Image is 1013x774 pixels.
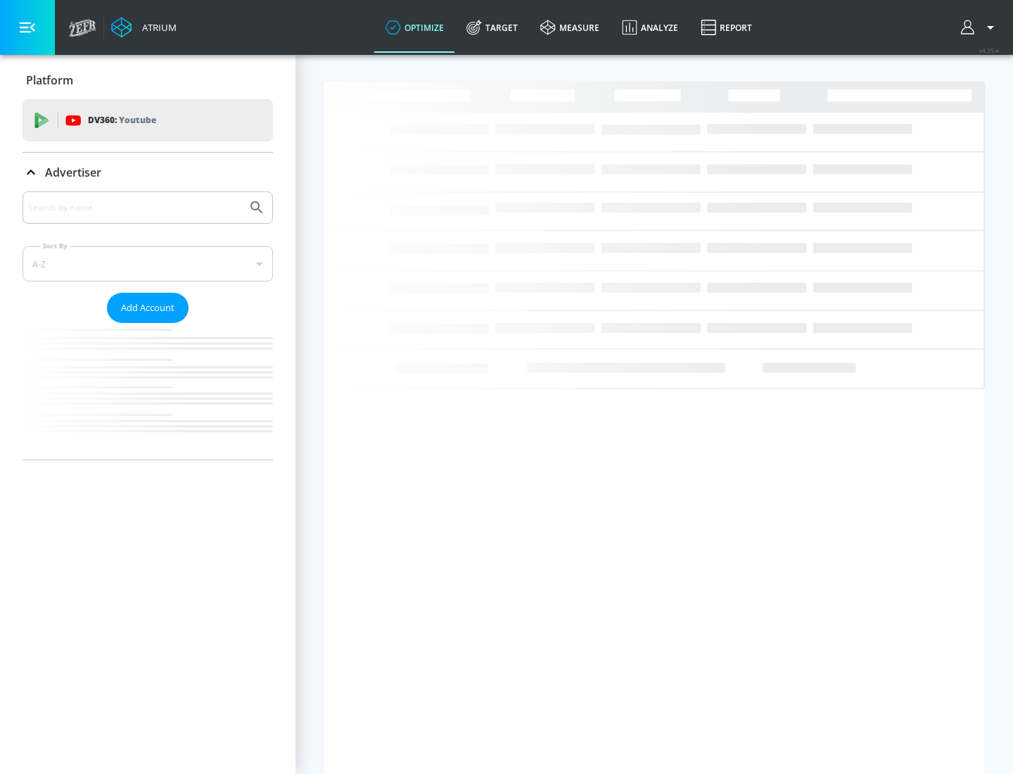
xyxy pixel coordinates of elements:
[455,2,529,53] a: Target
[529,2,611,53] a: measure
[45,165,101,180] p: Advertiser
[23,153,273,192] div: Advertiser
[23,61,273,100] div: Platform
[23,191,273,459] div: Advertiser
[611,2,689,53] a: Analyze
[979,46,999,54] span: v 4.25.4
[689,2,763,53] a: Report
[121,300,174,316] span: Add Account
[119,113,156,127] p: Youtube
[40,241,70,250] label: Sort By
[23,246,273,281] div: A-Z
[23,99,273,141] div: DV360: Youtube
[23,323,273,459] nav: list of Advertiser
[374,2,455,53] a: optimize
[107,293,189,323] button: Add Account
[88,113,156,128] p: DV360:
[26,72,73,88] p: Platform
[28,198,241,217] input: Search by name
[136,21,177,34] div: Atrium
[111,17,177,38] a: Atrium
